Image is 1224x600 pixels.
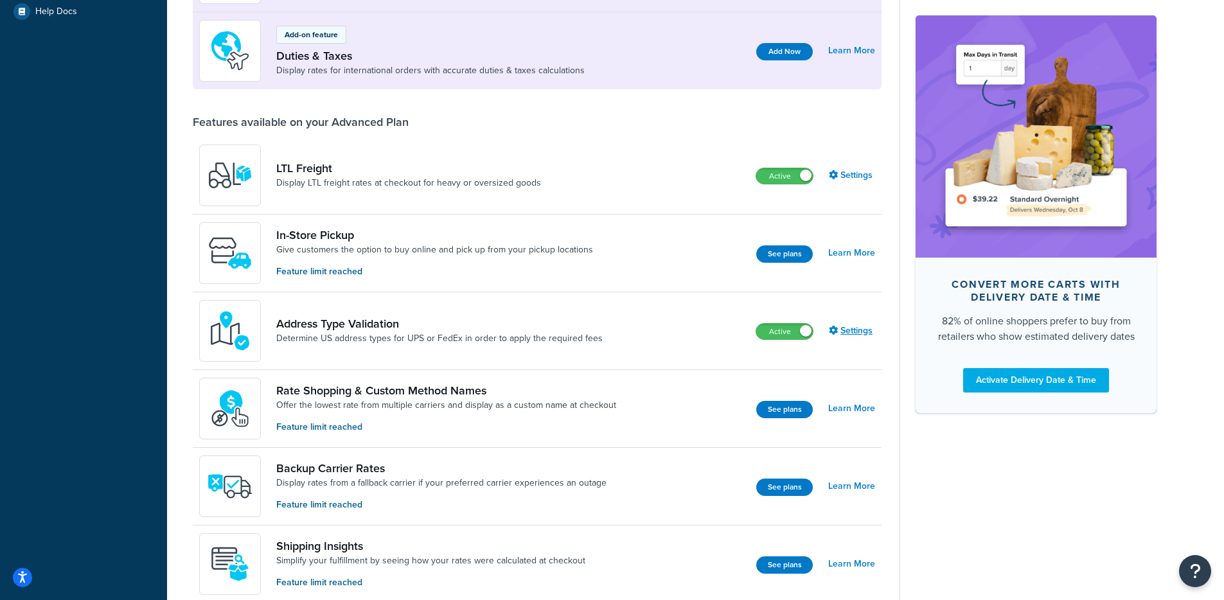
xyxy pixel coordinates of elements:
[208,542,253,587] img: Acw9rhKYsOEjAAAAAElFTkSuQmCC
[828,244,875,262] a: Learn More
[276,554,585,567] a: Simplify your fulfillment by seeing how your rates were calculated at checkout
[936,313,1136,344] div: 82% of online shoppers prefer to buy from retailers who show estimated delivery dates
[208,386,253,431] img: icon-duo-feat-rate-shopping-ecdd8bed.png
[276,228,593,242] a: In-Store Pickup
[208,464,253,509] img: icon-duo-feat-backup-carrier-4420b188.png
[829,322,875,340] a: Settings
[963,367,1109,392] a: Activate Delivery Date & Time
[193,115,409,129] div: Features available on your Advanced Plan
[1179,555,1211,587] button: Open Resource Center
[828,555,875,573] a: Learn More
[756,401,813,418] button: See plans
[276,265,593,279] p: Feature limit reached
[208,28,253,73] img: icon-duo-feat-landed-cost-7136b061.png
[208,308,253,353] img: kIG8fy0lQAAAABJRU5ErkJggg==
[756,479,813,496] button: See plans
[208,231,253,276] img: wfgcfpwTIucLEAAAAASUVORK5CYII=
[208,153,253,198] img: y79ZsPf0fXUFUhFXDzUgf+ktZg5F2+ohG75+v3d2s1D9TjoU8PiyCIluIjV41seZevKCRuEjTPPOKHJsQcmKCXGdfprl3L4q7...
[276,177,541,190] a: Display LTL freight rates at checkout for heavy or oversized goods
[276,332,603,345] a: Determine US address types for UPS or FedEx in order to apply the required fees
[756,556,813,574] button: See plans
[829,166,875,184] a: Settings
[276,64,585,77] a: Display rates for international orders with accurate duties & taxes calculations
[276,461,607,475] a: Backup Carrier Rates
[276,49,585,63] a: Duties & Taxes
[285,29,338,40] p: Add-on feature
[276,243,593,256] a: Give customers the option to buy online and pick up from your pickup locations
[276,420,616,434] p: Feature limit reached
[756,168,813,184] label: Active
[936,278,1136,303] div: Convert more carts with delivery date & time
[276,161,541,175] a: LTL Freight
[35,6,77,17] span: Help Docs
[276,384,616,398] a: Rate Shopping & Custom Method Names
[276,576,585,590] p: Feature limit reached
[276,399,616,412] a: Offer the lowest rate from multiple carriers and display as a custom name at checkout
[756,43,813,60] button: Add Now
[276,317,603,331] a: Address Type Validation
[756,245,813,263] button: See plans
[828,42,875,60] a: Learn More
[935,35,1137,238] img: feature-image-ddt-36eae7f7280da8017bfb280eaccd9c446f90b1fe08728e4019434db127062ab4.png
[828,477,875,495] a: Learn More
[276,539,585,553] a: Shipping Insights
[276,498,607,512] p: Feature limit reached
[828,400,875,418] a: Learn More
[756,324,813,339] label: Active
[276,477,607,490] a: Display rates from a fallback carrier if your preferred carrier experiences an outage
